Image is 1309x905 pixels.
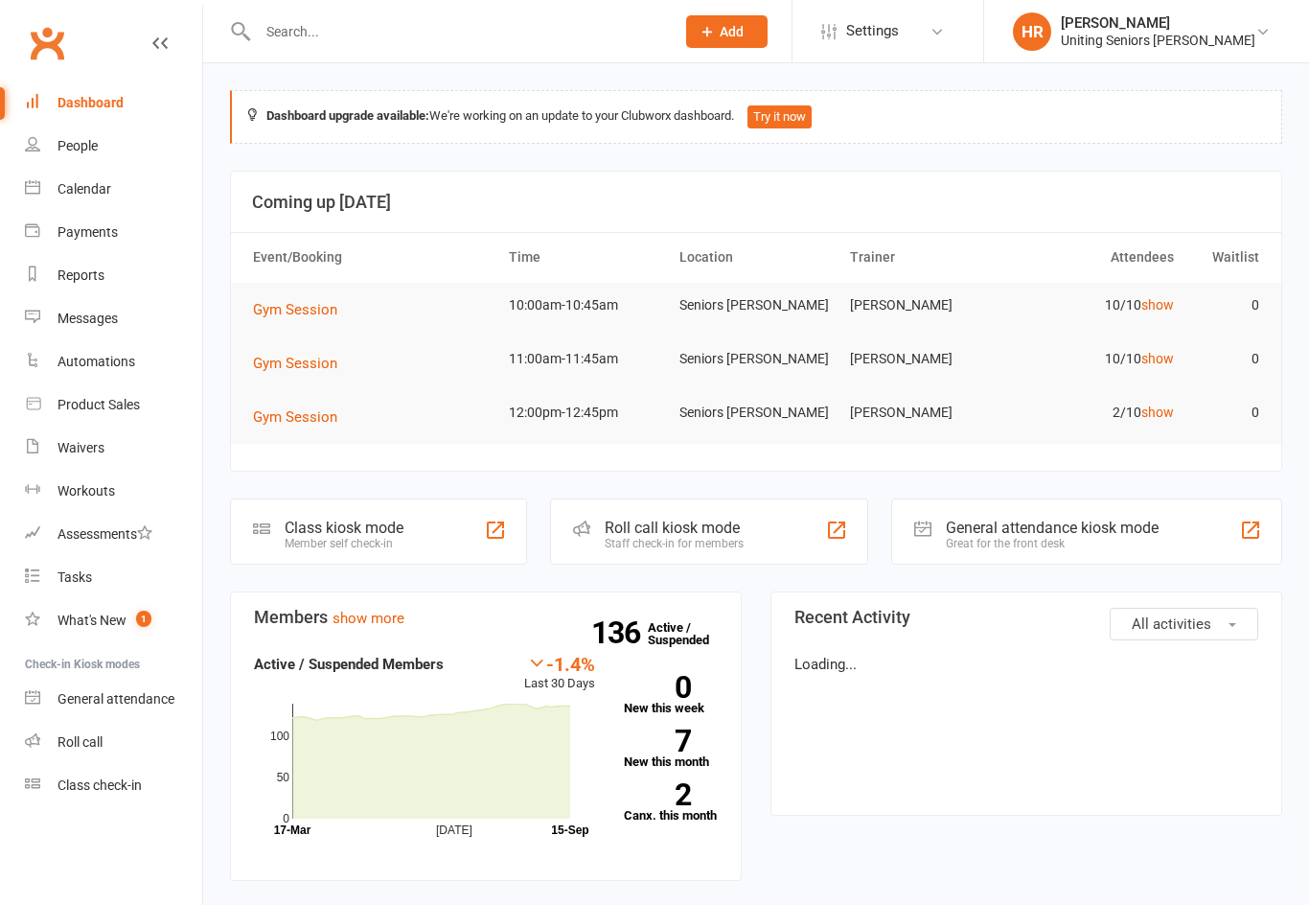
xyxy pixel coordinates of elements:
[841,233,1012,282] th: Trainer
[252,18,661,45] input: Search...
[25,556,202,599] a: Tasks
[25,340,202,383] a: Automations
[57,95,124,110] div: Dashboard
[230,90,1282,144] div: We're working on an update to your Clubworx dashboard.
[720,24,744,39] span: Add
[624,730,719,768] a: 7New this month
[25,168,202,211] a: Calendar
[25,764,202,807] a: Class kiosk mode
[841,283,1012,328] td: [PERSON_NAME]
[57,777,142,793] div: Class check-in
[25,678,202,721] a: General attendance kiosk mode
[846,10,899,53] span: Settings
[524,653,595,674] div: -1.4%
[1013,12,1051,51] div: HR
[25,721,202,764] a: Roll call
[285,519,403,537] div: Class kiosk mode
[624,780,691,809] strong: 2
[25,599,202,642] a: What's New1
[25,427,202,470] a: Waivers
[624,673,691,702] strong: 0
[253,352,351,375] button: Gym Session
[285,537,403,550] div: Member self check-in
[253,406,351,429] button: Gym Session
[57,569,92,585] div: Tasks
[1183,336,1268,382] td: 0
[25,383,202,427] a: Product Sales
[136,611,151,627] span: 1
[1141,405,1174,420] a: show
[686,15,768,48] button: Add
[25,297,202,340] a: Messages
[671,390,841,435] td: Seniors [PERSON_NAME]
[1110,608,1258,640] button: All activities
[57,526,152,542] div: Assessments
[253,298,351,321] button: Gym Session
[1183,233,1268,282] th: Waitlist
[57,354,135,369] div: Automations
[605,537,744,550] div: Staff check-in for members
[605,519,744,537] div: Roll call kiosk mode
[57,397,140,412] div: Product Sales
[671,336,841,382] td: Seniors [PERSON_NAME]
[841,390,1012,435] td: [PERSON_NAME]
[946,537,1159,550] div: Great for the front desk
[1061,32,1255,49] div: Uniting Seniors [PERSON_NAME]
[25,125,202,168] a: People
[25,81,202,125] a: Dashboard
[25,211,202,254] a: Payments
[1141,297,1174,313] a: show
[57,181,111,197] div: Calendar
[333,610,404,627] a: show more
[25,513,202,556] a: Assessments
[254,608,718,627] h3: Members
[254,656,444,673] strong: Active / Suspended Members
[1061,14,1255,32] div: [PERSON_NAME]
[253,301,337,318] span: Gym Session
[57,138,98,153] div: People
[57,613,126,628] div: What's New
[244,233,500,282] th: Event/Booking
[25,254,202,297] a: Reports
[1183,390,1268,435] td: 0
[500,283,671,328] td: 10:00am-10:45am
[252,193,1260,212] h3: Coming up [DATE]
[747,105,812,128] button: Try it now
[671,233,841,282] th: Location
[57,483,115,499] div: Workouts
[794,653,1258,676] p: Loading...
[57,691,174,707] div: General attendance
[648,607,732,661] a: 136Active / Suspended
[1012,283,1183,328] td: 10/10
[500,233,671,282] th: Time
[1012,233,1183,282] th: Attendees
[591,618,648,647] strong: 136
[624,676,719,714] a: 0New this week
[57,311,118,326] div: Messages
[266,108,429,123] strong: Dashboard upgrade available:
[1183,283,1268,328] td: 0
[253,408,337,426] span: Gym Session
[57,267,104,283] div: Reports
[1132,615,1211,633] span: All activities
[57,440,104,455] div: Waivers
[841,336,1012,382] td: [PERSON_NAME]
[57,224,118,240] div: Payments
[1012,336,1183,382] td: 10/10
[57,734,103,750] div: Roll call
[1012,390,1183,435] td: 2/10
[253,355,337,372] span: Gym Session
[524,653,595,694] div: Last 30 Days
[624,727,691,755] strong: 7
[500,390,671,435] td: 12:00pm-12:45pm
[946,519,1159,537] div: General attendance kiosk mode
[794,608,1258,627] h3: Recent Activity
[671,283,841,328] td: Seniors [PERSON_NAME]
[1141,351,1174,366] a: show
[25,470,202,513] a: Workouts
[23,19,71,67] a: Clubworx
[500,336,671,382] td: 11:00am-11:45am
[624,783,719,822] a: 2Canx. this month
